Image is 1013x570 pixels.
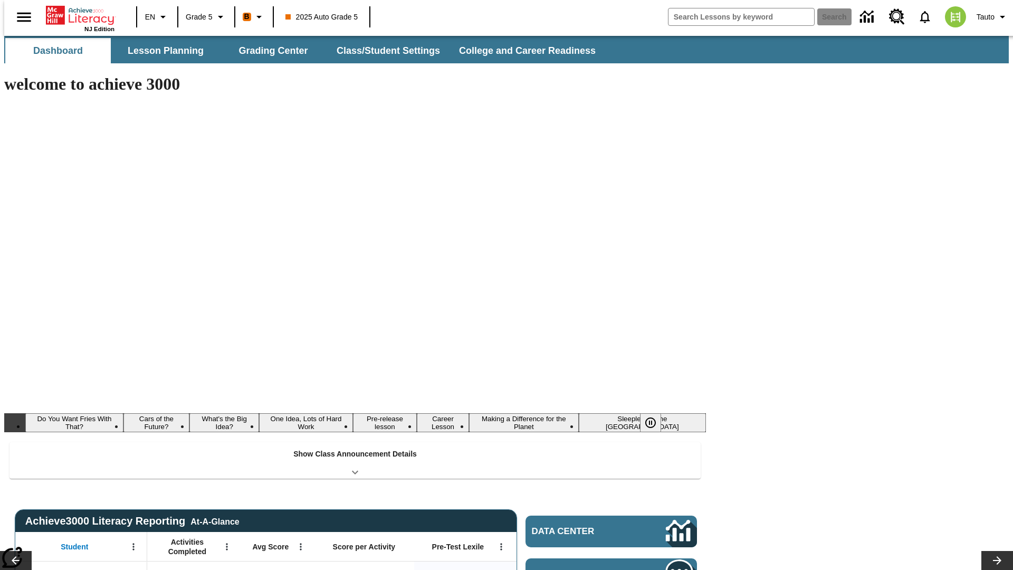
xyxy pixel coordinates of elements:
button: Grade: Grade 5, Select a grade [181,7,231,26]
div: Pause [640,413,672,432]
span: Pre-Test Lexile [432,542,484,552]
p: Show Class Announcement Details [293,449,417,460]
span: 2025 Auto Grade 5 [285,12,358,23]
button: Dashboard [5,38,111,63]
span: Avg Score [252,542,289,552]
span: B [244,10,250,23]
h1: welcome to achieve 3000 [4,74,706,94]
a: Data Center [854,3,883,32]
a: Resource Center, Will open in new tab [883,3,911,31]
span: EN [145,12,155,23]
button: Slide 8 Sleepless in the Animal Kingdom [579,413,706,432]
span: Student [61,542,88,552]
button: Class/Student Settings [328,38,448,63]
button: Lesson carousel, Next [981,551,1013,570]
img: avatar image [945,6,966,27]
span: NJ Edition [84,26,114,32]
div: SubNavbar [4,38,605,63]
button: Slide 4 One Idea, Lots of Hard Work [259,413,352,432]
span: Tauto [977,12,995,23]
button: Open Menu [126,539,141,555]
span: Grade 5 [186,12,213,23]
button: Slide 2 Cars of the Future? [123,413,189,432]
button: Slide 6 Career Lesson [417,413,469,432]
button: Language: EN, Select a language [140,7,174,26]
button: Slide 5 Pre-release lesson [353,413,417,432]
span: Achieve3000 Literacy Reporting [25,515,240,527]
div: SubNavbar [4,36,1009,63]
span: Score per Activity [333,542,396,552]
div: Home [46,4,114,32]
a: Data Center [525,516,697,547]
button: Boost Class color is orange. Change class color [238,7,270,26]
button: Open side menu [8,2,40,33]
a: Home [46,5,114,26]
div: At-A-Glance [190,515,239,527]
input: search field [668,8,814,25]
button: Open Menu [493,539,509,555]
button: Profile/Settings [972,7,1013,26]
button: Slide 7 Making a Difference for the Planet [469,413,579,432]
button: Slide 3 What's the Big Idea? [189,413,259,432]
button: Select a new avatar [939,3,972,31]
div: Show Class Announcement Details [9,442,701,479]
button: College and Career Readiness [451,38,604,63]
button: Pause [640,413,661,432]
button: Grading Center [221,38,326,63]
button: Open Menu [293,539,309,555]
button: Slide 1 Do You Want Fries With That? [25,413,123,432]
span: Data Center [532,526,630,537]
button: Open Menu [219,539,235,555]
a: Notifications [911,3,939,31]
button: Lesson Planning [113,38,218,63]
span: Activities Completed [152,537,222,556]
